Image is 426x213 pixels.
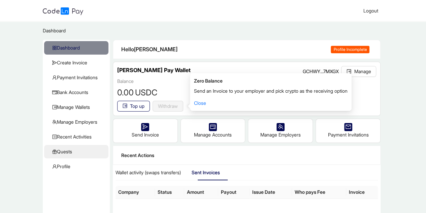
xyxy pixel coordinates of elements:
span: credit-card [210,124,216,129]
th: Amount [184,186,218,199]
span: [PERSON_NAME] [134,46,177,53]
p: Send an Invoice to your employer and pick crypto as the receiving option [194,87,348,95]
div: Balance [117,78,157,85]
span: 0 [117,88,122,97]
span: credit-card [52,90,57,95]
span: Recent Activities [52,130,103,144]
a: walletManage [341,68,376,74]
th: Status [155,186,184,199]
span: Manage Wallets [52,100,103,114]
span: Dashboard [52,41,103,55]
th: Issue Date [250,186,292,199]
span: mail [346,124,351,129]
div: Send Invoice [113,119,177,143]
span: wallet [347,69,351,74]
div: Payment Invitations [316,119,380,143]
div: Manage Employers [248,119,313,143]
span: team [52,120,57,124]
span: profile [52,134,57,139]
span: Quests [52,145,103,158]
div: Recent Actions [121,152,372,159]
button: walletTop up [117,101,150,112]
h3: [PERSON_NAME] Pay Wallet [117,66,191,75]
div: Manage Accounts [181,119,245,143]
span: gift [52,149,57,154]
th: Invoice [346,186,378,199]
a: Close [194,100,206,106]
button: walletManage [341,66,376,77]
span: wallet [52,105,57,110]
span: team [278,124,283,129]
div: Hello [121,45,331,54]
span: Profile [52,160,103,173]
div: Zero Balance [194,77,348,85]
div: Wallet activity (swaps transfers) [116,169,181,176]
span: Manage Employers [52,115,103,129]
span: Manage [354,68,371,75]
span: Top up [130,102,144,110]
span: user-add [52,75,57,80]
div: Sent Invoices [192,169,220,176]
span: USDC [135,86,157,99]
span: Payment Invitations [52,71,103,84]
img: logo [43,7,83,15]
th: Who pays Fee [292,186,346,199]
span: user [52,164,57,169]
a: Profile Incomplete [331,45,372,53]
span: wallet [123,103,127,108]
th: Payout [218,186,250,199]
span: appstore [52,45,57,50]
span: Bank Accounts [52,86,103,99]
th: Company [116,186,155,199]
span: Create Invoice [52,56,103,69]
span: send [52,60,57,65]
span: Profile Incomplete [331,46,369,53]
span: Dashboard [43,28,66,33]
span: Logout [363,8,378,13]
span: send [142,124,148,129]
span: .00 [122,88,134,97]
span: GCHWY...7MXGX [302,68,338,74]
